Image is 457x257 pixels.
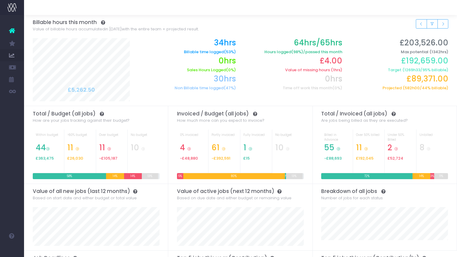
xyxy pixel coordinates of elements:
span: -£105,187 [99,156,117,161]
h6: Target ( / % billable) [351,68,448,72]
h2: 0hrs [245,74,342,84]
span: in [DATE] [105,26,122,32]
h2: 30hrs [139,74,236,84]
h6: Sales Hours Logged [139,68,236,72]
div: Fully Invoiced [243,133,269,143]
h2: £89,371.00 [351,74,448,84]
h3: Value of active jobs (next 12 months) [177,188,304,194]
div: No budget [275,133,301,143]
div: Billed in Advance [324,133,350,143]
span: 11 [99,143,105,152]
h6: Non Billable time logged [139,86,236,90]
div: 14% [124,173,142,179]
span: 61 [212,143,220,152]
div: Small button group [416,19,448,29]
span: -£48,880 [180,156,198,161]
span: How much more can you expect to invoice? [177,118,264,124]
div: Over budget [99,133,125,143]
span: -£392,591 [212,156,230,161]
span: Based on start date and either budget or total value [33,195,137,201]
span: 2 [388,143,392,152]
span: £15 [243,156,250,161]
span: Value of billable hours accumulated with the entire team + projected result. [33,26,199,32]
span: 95 [422,68,427,72]
img: images/default_profile_image.png [8,245,17,254]
div: 14% [413,173,430,179]
span: 11 [67,143,73,152]
span: 8 [419,143,425,152]
div: 13% [286,173,303,179]
h6: Max potential (1342hrs) [351,50,448,54]
span: Breakdown of all jobs [321,188,377,194]
div: >80% budget [67,133,93,143]
div: 3% [430,173,434,179]
h6: Time off work this month [245,86,342,90]
span: (53%) [224,50,236,54]
span: £192,045 [356,156,373,161]
div: 72% [321,173,413,179]
span: 11 [356,143,362,152]
div: 14% [106,173,124,179]
span: (0%) [332,86,342,90]
span: 10 [275,143,284,152]
span: (47%) [224,86,236,90]
h2: 34hrs [139,38,236,47]
h6: Value of missing hours (1hrs) [245,68,342,72]
h2: 0hrs [139,56,236,66]
div: 0% invoiced [180,133,206,143]
span: 44 [422,86,427,90]
span: £52,724 [388,156,403,161]
div: Over 50% billed [356,133,382,143]
span: 1269h33 [404,68,420,72]
span: (98%) [291,50,303,54]
div: Partly invoiced [212,133,237,143]
span: How are your jobs tracking against their budget? [33,118,129,124]
h2: £203,526.00 [351,38,448,47]
div: Unbilled [419,133,445,143]
div: 1% [285,173,286,179]
h2: 64hrs/65hrs [245,38,342,47]
h3: Billable hours this month [33,19,449,25]
span: -£88,693 [324,156,342,161]
h2: £4.00 [245,56,342,66]
span: 1 [243,143,246,152]
span: £26,030 [67,156,83,161]
span: 44 [36,143,46,152]
h6: Projected ( / % billable) [351,86,448,90]
span: Number of jobs for each status [321,195,383,201]
span: 10 [131,143,139,152]
span: 4 [180,143,185,152]
div: No budget [131,133,157,143]
div: 80% [183,173,285,179]
span: 55 [324,143,334,152]
div: 11% [434,173,448,179]
h6: Hours logged /passed this month [245,50,342,54]
span: (0%) [226,68,236,72]
span: Total / Invoiced (all jobs) [321,111,387,117]
span: £363,475 [36,156,54,161]
span: Based on due date and either budget or remaining value [177,195,291,201]
span: 582h00 [405,86,420,90]
div: Within budget [36,133,61,143]
div: 13% [142,173,158,179]
span: Total / Budget (all jobs) [33,111,96,117]
div: 58% [33,173,106,179]
span: Are jobs being billed as they are executed? [321,118,408,124]
div: Under 50% Billed [388,133,413,143]
h2: £192,659.00 [351,56,448,66]
div: 5% [177,173,183,179]
h6: Billable time logged [139,50,236,54]
h3: Value of all new jobs (last 12 months) [33,188,160,194]
span: Invoiced / Budget (all jobs) [177,111,249,117]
